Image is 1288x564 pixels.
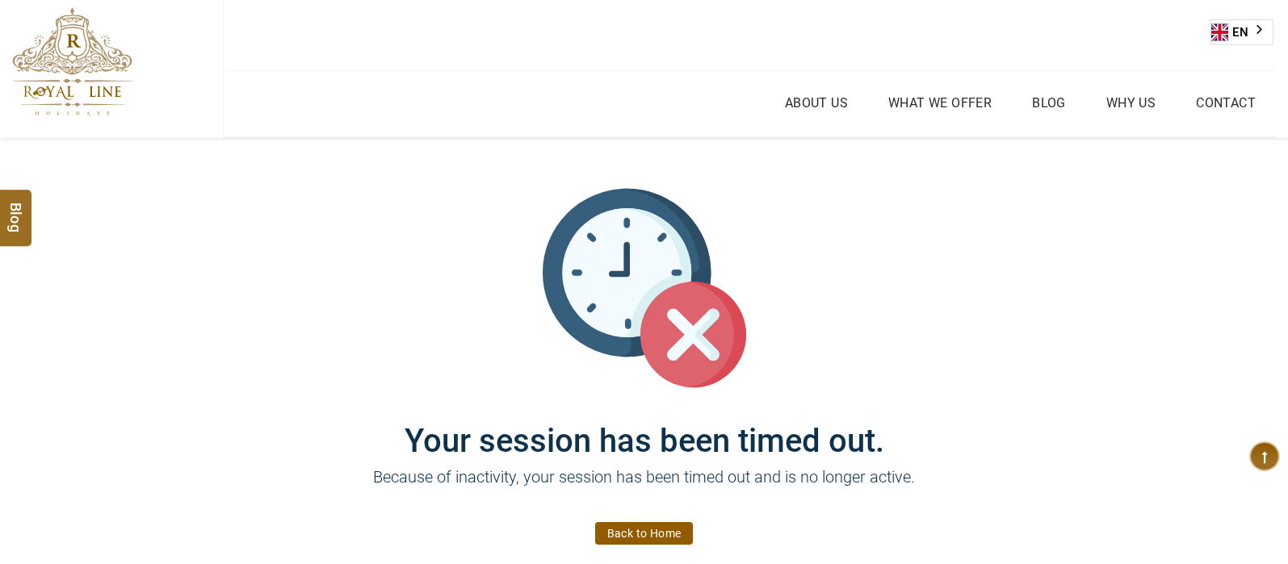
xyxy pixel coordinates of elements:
div: Language [1210,19,1273,45]
h1: Your session has been timed out. [160,390,1129,460]
a: Back to Home [595,522,694,545]
img: The Royal Line Holidays [12,7,132,116]
a: About Us [781,91,852,115]
a: What we Offer [884,91,996,115]
aside: Language selected: English [1210,19,1273,45]
a: Contact [1192,91,1260,115]
a: EN [1211,20,1273,44]
a: Blog [1028,91,1070,115]
img: session_time_out.svg [543,186,746,390]
a: Why Us [1102,91,1160,115]
iframe: chat widget [1188,463,1288,540]
p: Because of inactivity, your session has been timed out and is no longer active. [160,465,1129,513]
span: Blog [6,202,27,215]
